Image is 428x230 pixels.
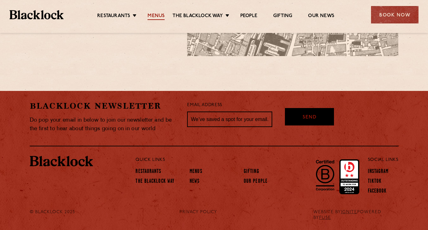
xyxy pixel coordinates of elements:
a: IGNITE [341,210,357,214]
a: People [240,13,257,20]
div: WEBSITE BY POWERED BY [309,209,403,221]
a: Restaurants [97,13,130,20]
img: Accred_2023_2star.png [339,159,359,194]
a: Gifting [273,13,292,20]
a: Our People [244,178,267,185]
img: BL_Textured_Logo-footer-cropped.svg [30,156,93,167]
a: Gifting [244,169,259,176]
a: The Blacklock Way [135,178,174,185]
a: The Blacklock Way [173,13,223,20]
a: News [190,178,199,185]
input: We’ve saved a spot for your email... [187,112,272,127]
img: B-Corp-Logo-Black-RGB.svg [312,156,338,194]
p: Do pop your email in below to join our newsletter and be the first to hear about things going on ... [30,116,178,133]
a: PRIVACY POLICY [179,209,217,215]
a: Instagram [368,169,389,176]
div: © Blacklock 2025 [25,209,88,221]
label: Email Address [187,102,222,109]
a: FUSE [319,215,331,220]
a: TikTok [368,178,382,185]
a: Facebook [368,188,387,195]
a: Menus [148,13,165,20]
p: Quick Links [135,156,347,164]
h2: Blacklock Newsletter [30,100,178,112]
span: Send [303,114,317,121]
a: Menus [190,169,202,176]
p: Social Links [368,156,399,164]
div: Book Now [371,6,419,23]
img: BL_Textured_Logo-footer-cropped.svg [9,10,64,19]
a: Restaurants [135,169,161,176]
a: Our News [308,13,334,20]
